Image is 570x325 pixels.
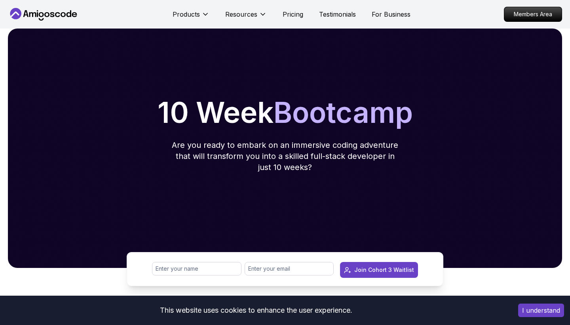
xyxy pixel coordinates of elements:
p: Members Area [504,7,562,21]
button: Accept cookies [518,304,564,317]
button: Join Cohort 3 Waitlist [340,262,418,278]
a: For Business [372,10,410,19]
input: Enter your email [245,262,334,275]
input: Enter your name [152,262,241,275]
a: Pricing [283,10,303,19]
p: Are you ready to embark on an immersive coding adventure that will transform you into a skilled f... [171,140,399,173]
div: Join Cohort 3 Waitlist [354,266,414,274]
button: Resources [225,10,267,25]
span: Bootcamp [274,95,413,130]
div: This website uses cookies to enhance the user experience. [6,302,506,319]
a: Members Area [504,7,562,22]
p: Products [173,10,200,19]
h1: 10 Week [11,98,559,127]
button: Products [173,10,209,25]
a: Testimonials [319,10,356,19]
p: Resources [225,10,257,19]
